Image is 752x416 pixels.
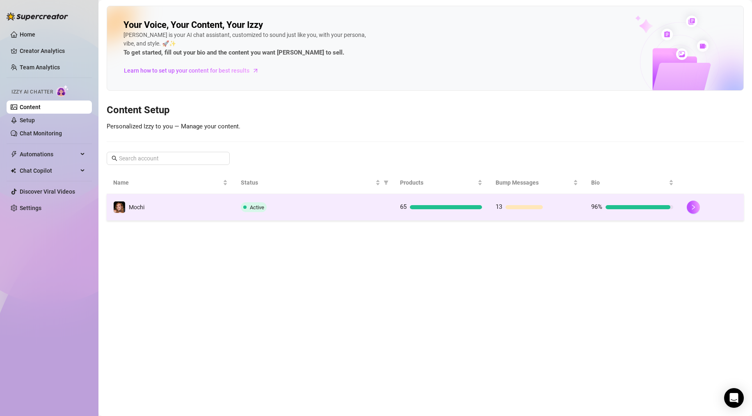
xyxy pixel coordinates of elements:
[20,31,35,38] a: Home
[496,178,571,187] span: Bump Messages
[20,117,35,123] a: Setup
[114,201,125,213] img: Mochi
[241,178,374,187] span: Status
[20,164,78,177] span: Chat Copilot
[11,151,17,158] span: thunderbolt
[20,44,85,57] a: Creator Analytics
[107,123,240,130] span: Personalized Izzy to you — Manage your content.
[124,66,249,75] span: Learn how to set up your content for best results
[107,171,234,194] th: Name
[234,171,393,194] th: Status
[123,64,265,77] a: Learn how to set up your content for best results
[724,388,744,408] div: Open Intercom Messenger
[251,66,260,75] span: arrow-right
[20,64,60,71] a: Team Analytics
[123,31,370,58] div: [PERSON_NAME] is your AI chat assistant, customized to sound just like you, with your persona, vi...
[20,205,41,211] a: Settings
[20,148,78,161] span: Automations
[107,104,744,117] h3: Content Setup
[690,204,696,210] span: right
[591,203,602,210] span: 96%
[123,49,344,56] strong: To get started, fill out your bio and the content you want [PERSON_NAME] to sell.
[56,85,69,97] img: AI Chatter
[123,19,263,31] h2: Your Voice, Your Content, Your Izzy
[393,171,489,194] th: Products
[687,201,700,214] button: right
[616,7,743,90] img: ai-chatter-content-library-cLFOSyPT.png
[382,176,390,189] span: filter
[112,155,117,161] span: search
[20,104,41,110] a: Content
[489,171,585,194] th: Bump Messages
[20,130,62,137] a: Chat Monitoring
[384,180,389,185] span: filter
[11,168,16,174] img: Chat Copilot
[20,188,75,195] a: Discover Viral Videos
[119,154,218,163] input: Search account
[585,171,680,194] th: Bio
[11,88,53,96] span: Izzy AI Chatter
[7,12,68,21] img: logo-BBDzfeDw.svg
[129,204,144,210] span: Mochi
[496,203,502,210] span: 13
[113,178,221,187] span: Name
[250,204,264,210] span: Active
[400,178,476,187] span: Products
[400,203,407,210] span: 65
[591,178,667,187] span: Bio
